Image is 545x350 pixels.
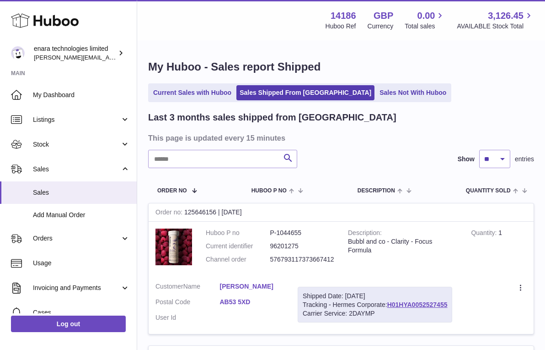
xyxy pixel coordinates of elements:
span: Listings [33,115,120,124]
span: Stock [33,140,120,149]
span: Sales [33,188,130,197]
div: enara technologies limited [34,44,116,62]
span: 0.00 [417,10,435,22]
div: Shipped Date: [DATE] [303,292,447,301]
span: Customer [155,283,183,290]
strong: GBP [374,10,393,22]
span: Invoicing and Payments [33,284,120,292]
td: 1 [464,222,534,275]
span: entries [515,155,534,164]
span: Description [358,188,395,194]
a: H01HYA0052527455 [387,301,448,308]
div: Currency [368,22,394,31]
dd: P-1044655 [270,229,335,237]
a: Log out [11,316,126,332]
a: AB53 5XD [220,298,284,306]
div: Bubbl and co - Clarity - Focus Formula [348,237,457,255]
img: Dee@enara.co [11,46,25,60]
span: [PERSON_NAME][EMAIL_ADDRESS][DOMAIN_NAME] [34,54,183,61]
a: Sales Shipped From [GEOGRAPHIC_DATA] [236,85,374,100]
strong: Description [348,229,382,239]
span: Usage [33,259,130,268]
a: 0.00 Total sales [405,10,445,31]
div: Huboo Ref [326,22,356,31]
span: Quantity Sold [466,188,511,194]
a: 3,126.45 AVAILABLE Stock Total [457,10,534,31]
img: 1747329842.jpg [155,229,192,265]
dt: Name [155,282,220,293]
strong: 14186 [331,10,356,22]
h3: This page is updated every 15 minutes [148,133,532,143]
span: Total sales [405,22,445,31]
h2: Last 3 months sales shipped from [GEOGRAPHIC_DATA] [148,111,396,124]
span: My Dashboard [33,91,130,99]
span: Order No [157,188,187,194]
strong: Quantity [471,229,498,239]
dt: Channel order [206,255,270,264]
div: Tracking - Hermes Corporate: [298,287,452,323]
span: Cases [33,308,130,317]
span: Add Manual Order [33,211,130,219]
strong: Order no [155,208,184,218]
span: Huboo P no [251,188,287,194]
dd: 96201275 [270,242,335,251]
a: [PERSON_NAME] [220,282,284,291]
span: Orders [33,234,120,243]
div: 125646156 | [DATE] [149,203,534,222]
dt: Current identifier [206,242,270,251]
label: Show [458,155,475,164]
a: Current Sales with Huboo [150,85,235,100]
div: Carrier Service: 2DAYMP [303,309,447,318]
dt: Huboo P no [206,229,270,237]
dd: 576793117373667412 [270,255,335,264]
span: Sales [33,165,120,174]
span: AVAILABLE Stock Total [457,22,534,31]
dt: Postal Code [155,298,220,309]
span: 3,126.45 [488,10,524,22]
a: Sales Not With Huboo [376,85,449,100]
dt: User Id [155,313,220,322]
h1: My Huboo - Sales report Shipped [148,60,534,74]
